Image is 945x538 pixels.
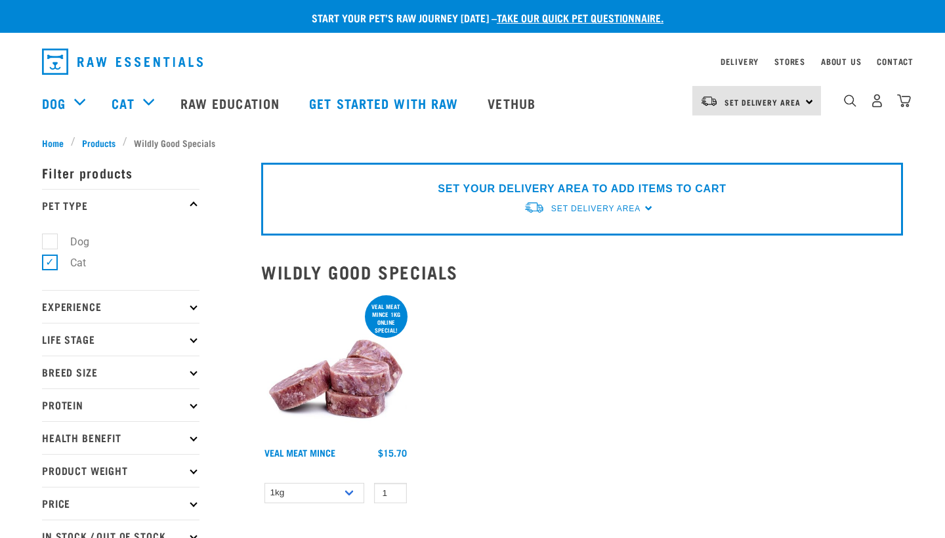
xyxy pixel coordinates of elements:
span: Home [42,136,64,150]
a: Delivery [721,59,759,64]
a: Veal Meat Mince [264,450,335,455]
p: Price [42,487,199,520]
label: Cat [49,255,91,271]
div: $15.70 [378,447,407,458]
a: Home [42,136,71,150]
span: Products [82,136,115,150]
img: van-moving.png [524,201,545,215]
p: Life Stage [42,323,199,356]
img: van-moving.png [700,95,718,107]
h2: Wildly Good Specials [261,262,903,282]
a: Cat [112,93,134,113]
input: 1 [374,483,407,503]
p: Experience [42,290,199,323]
img: home-icon-1@2x.png [844,94,856,107]
a: Contact [877,59,913,64]
a: Products [75,136,123,150]
a: About Us [821,59,861,64]
a: take our quick pet questionnaire. [497,14,663,20]
p: Product Weight [42,454,199,487]
p: Health Benefit [42,421,199,454]
div: Veal Meat mince 1kg online special! [365,297,408,340]
a: Stores [774,59,805,64]
span: Set Delivery Area [551,204,640,213]
img: Raw Essentials Logo [42,49,203,75]
img: 1160 Veal Meat Mince Medallions 01 [261,293,410,442]
img: home-icon@2x.png [897,94,911,108]
img: user.png [870,94,884,108]
p: Filter products [42,156,199,189]
p: Pet Type [42,189,199,222]
nav: dropdown navigation [31,43,913,80]
span: Set Delivery Area [724,100,801,104]
a: Dog [42,93,66,113]
a: Raw Education [167,77,296,129]
a: Vethub [474,77,552,129]
p: Breed Size [42,356,199,388]
nav: breadcrumbs [42,136,903,150]
p: SET YOUR DELIVERY AREA TO ADD ITEMS TO CART [438,181,726,197]
label: Dog [49,234,94,250]
a: Get started with Raw [296,77,474,129]
p: Protein [42,388,199,421]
